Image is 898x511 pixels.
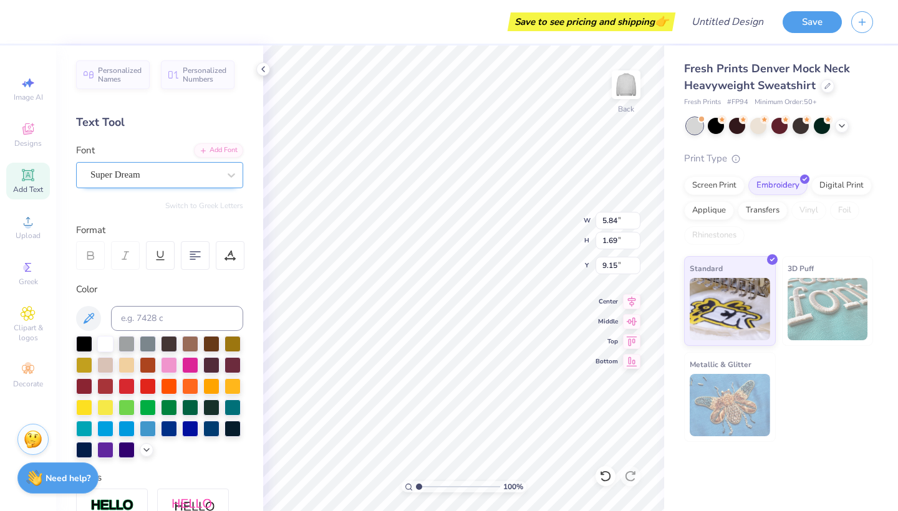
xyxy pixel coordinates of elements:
span: Designs [14,138,42,148]
span: Image AI [14,92,43,102]
span: Top [596,337,618,346]
span: Bottom [596,357,618,366]
input: Untitled Design [682,9,773,34]
span: Personalized Names [98,66,142,84]
div: Embroidery [748,176,808,195]
span: # FP94 [727,97,748,108]
span: Fresh Prints Denver Mock Neck Heavyweight Sweatshirt [684,61,850,93]
span: Middle [596,317,618,326]
div: Foil [830,201,859,220]
span: Fresh Prints [684,97,721,108]
div: Color [76,282,243,297]
img: Metallic & Glitter [690,374,770,436]
span: Center [596,297,618,306]
div: Transfers [738,201,788,220]
span: Upload [16,231,41,241]
div: Back [618,103,634,115]
span: 3D Puff [788,262,814,275]
img: Standard [690,278,770,340]
button: Save [783,11,842,33]
div: Print Type [684,151,873,166]
span: Minimum Order: 50 + [755,97,817,108]
img: Back [614,72,639,97]
div: Save to see pricing and shipping [511,12,672,31]
input: e.g. 7428 c [111,306,243,331]
span: Clipart & logos [6,323,50,343]
div: Text Tool [76,114,243,131]
button: Switch to Greek Letters [165,201,243,211]
div: Screen Print [684,176,745,195]
span: Metallic & Glitter [690,358,751,371]
div: Add Font [194,143,243,158]
span: Add Text [13,184,43,194]
span: Standard [690,262,723,275]
div: Rhinestones [684,226,745,245]
div: Format [76,223,244,237]
span: 100 % [503,481,523,492]
div: Applique [684,201,734,220]
div: Digital Print [811,176,872,195]
div: Styles [76,470,243,485]
span: Personalized Numbers [183,66,227,84]
span: 👉 [655,14,669,29]
strong: Need help? [46,472,90,484]
div: Vinyl [791,201,826,220]
img: 3D Puff [788,278,868,340]
span: Decorate [13,379,43,389]
span: Greek [19,277,38,287]
label: Font [76,143,95,158]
